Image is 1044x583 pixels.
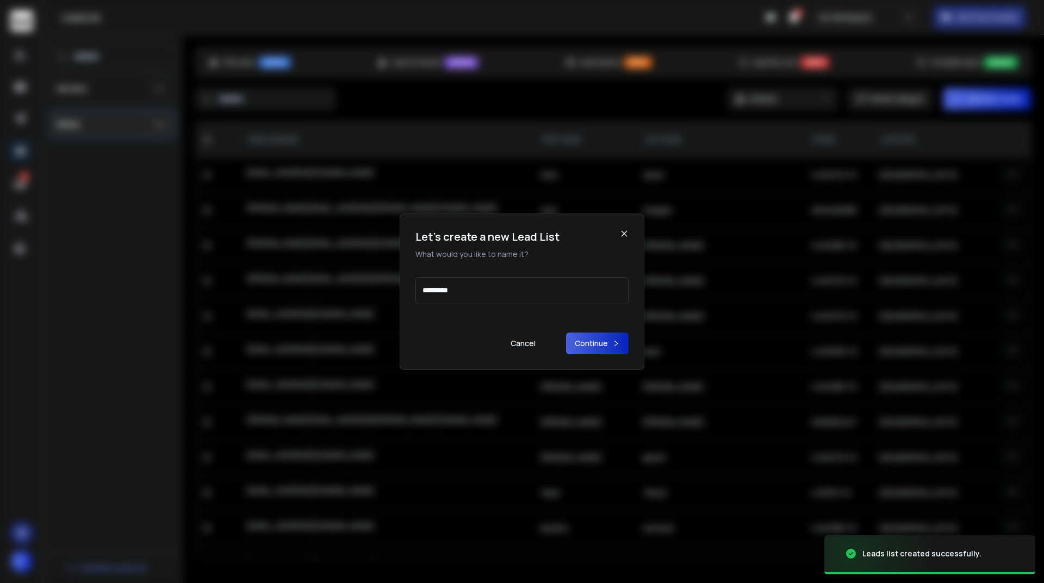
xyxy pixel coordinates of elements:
[415,249,560,260] p: What would you like to name it?
[415,229,560,245] h1: Let's create a new Lead List
[862,548,981,559] div: Leads list created successfully.
[502,333,544,354] button: Cancel
[566,333,629,354] button: Continue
